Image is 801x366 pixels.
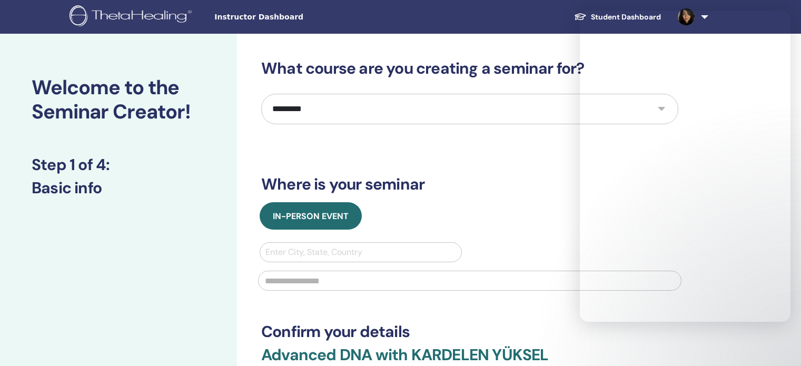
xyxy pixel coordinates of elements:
iframe: Intercom live chat [580,11,790,322]
span: Instructor Dashboard [214,12,372,23]
h3: Where is your seminar [261,175,678,194]
iframe: Intercom live chat [765,330,790,355]
h3: Basic info [32,179,205,197]
h3: What course are you creating a seminar for? [261,59,678,78]
a: Student Dashboard [566,7,669,27]
img: logo.png [70,5,195,29]
span: In-Person Event [273,211,349,222]
h3: Step 1 of 4 : [32,155,205,174]
h2: Welcome to the Seminar Creator! [32,76,205,124]
button: In-Person Event [260,202,362,230]
h3: Confirm your details [261,322,678,341]
img: graduation-cap-white.svg [574,12,587,21]
img: default.jpg [678,8,695,25]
